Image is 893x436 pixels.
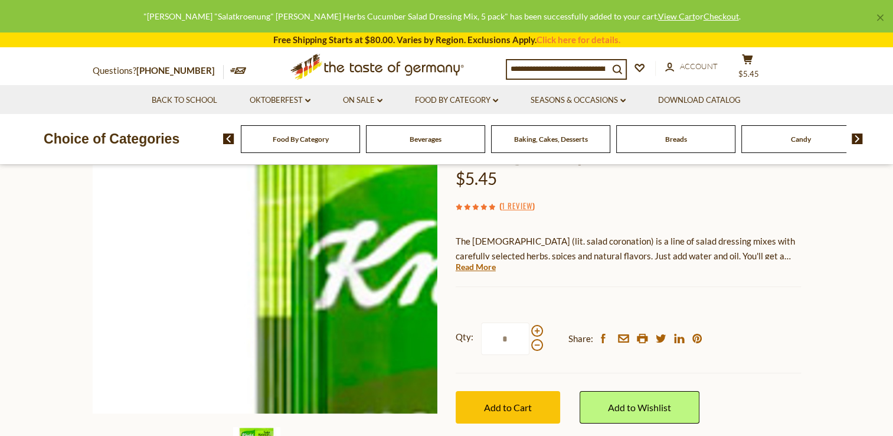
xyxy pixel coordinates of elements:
p: Questions? [93,63,224,79]
button: Add to Cart [456,391,560,424]
input: Qty: [481,323,529,355]
a: [PHONE_NUMBER] [136,65,215,76]
span: Add to Cart [484,402,532,413]
a: 1 Review [502,200,532,213]
a: On Sale [343,94,382,107]
a: Checkout [704,11,739,21]
a: Oktoberfest [250,94,310,107]
a: Click here for details. [537,34,620,45]
a: Beverages [410,135,441,144]
a: Read More [456,261,496,273]
a: View Cart [658,11,695,21]
span: ( ) [499,200,535,212]
span: $5.45 [456,168,497,188]
a: Baking, Cakes, Desserts [514,135,588,144]
span: Account [680,61,718,71]
button: $5.45 [730,54,766,83]
a: Breads [665,135,687,144]
span: Share: [568,331,593,346]
img: previous arrow [223,134,234,144]
a: Account [665,60,718,73]
a: Back to School [152,94,217,107]
a: Food By Category [415,94,498,107]
span: $5.45 [738,69,759,79]
a: Download Catalog [658,94,741,107]
a: Add to Wishlist [580,391,699,424]
strong: Qty: [456,330,473,344]
a: × [876,14,884,21]
a: Seasons & Occasions [531,94,626,107]
a: Candy [791,135,811,144]
div: "[PERSON_NAME] "Salatkroenung" [PERSON_NAME] Herbs Cucumber Salad Dressing Mix, 5 pack" has been ... [9,9,874,23]
a: Food By Category [273,135,329,144]
img: next arrow [852,134,863,144]
p: The [DEMOGRAPHIC_DATA] (lit. salad coronation) is a line of salad dressing mixes with carefully s... [456,234,801,263]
